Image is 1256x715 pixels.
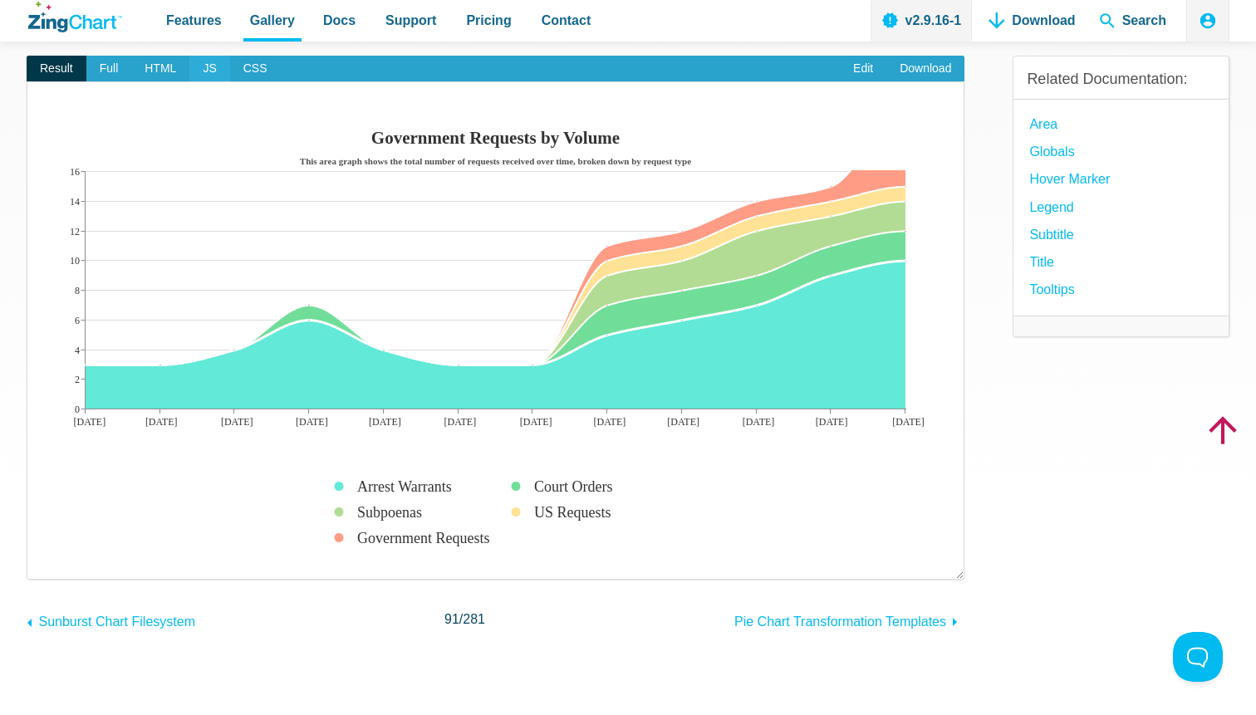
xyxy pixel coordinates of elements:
span: Sunburst Chart Filesystem [38,615,195,629]
span: Contact [542,9,591,32]
iframe: Toggle Customer Support [1173,632,1223,682]
span: Pricing [466,9,511,32]
span: Result [27,56,86,82]
a: title [1029,251,1054,273]
span: Gallery [250,9,295,32]
span: Docs [323,9,356,32]
span: Pie Chart Transformation Templates [734,615,946,629]
span: Full [86,56,132,82]
span: CSS [230,56,281,82]
a: Edit [840,56,886,82]
a: Area [1029,113,1057,135]
span: 91 [444,612,459,626]
a: Hover Marker [1029,168,1110,190]
a: subtitle [1029,223,1073,246]
div: ​ [27,81,964,579]
span: 281 [463,612,485,626]
h3: Related Documentation: [1027,70,1215,89]
span: Features [166,9,222,32]
span: / [444,608,485,630]
a: Tooltips [1029,278,1074,301]
a: ZingChart Logo. Click to return to the homepage [28,2,122,32]
a: Pie Chart Transformation Templates [734,606,964,633]
a: Download [886,56,964,82]
span: Support [385,9,436,32]
a: Sunburst Chart Filesystem [27,606,195,633]
a: Legend [1029,196,1073,218]
span: HTML [131,56,189,82]
span: JS [189,56,229,82]
a: globals [1029,140,1074,163]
